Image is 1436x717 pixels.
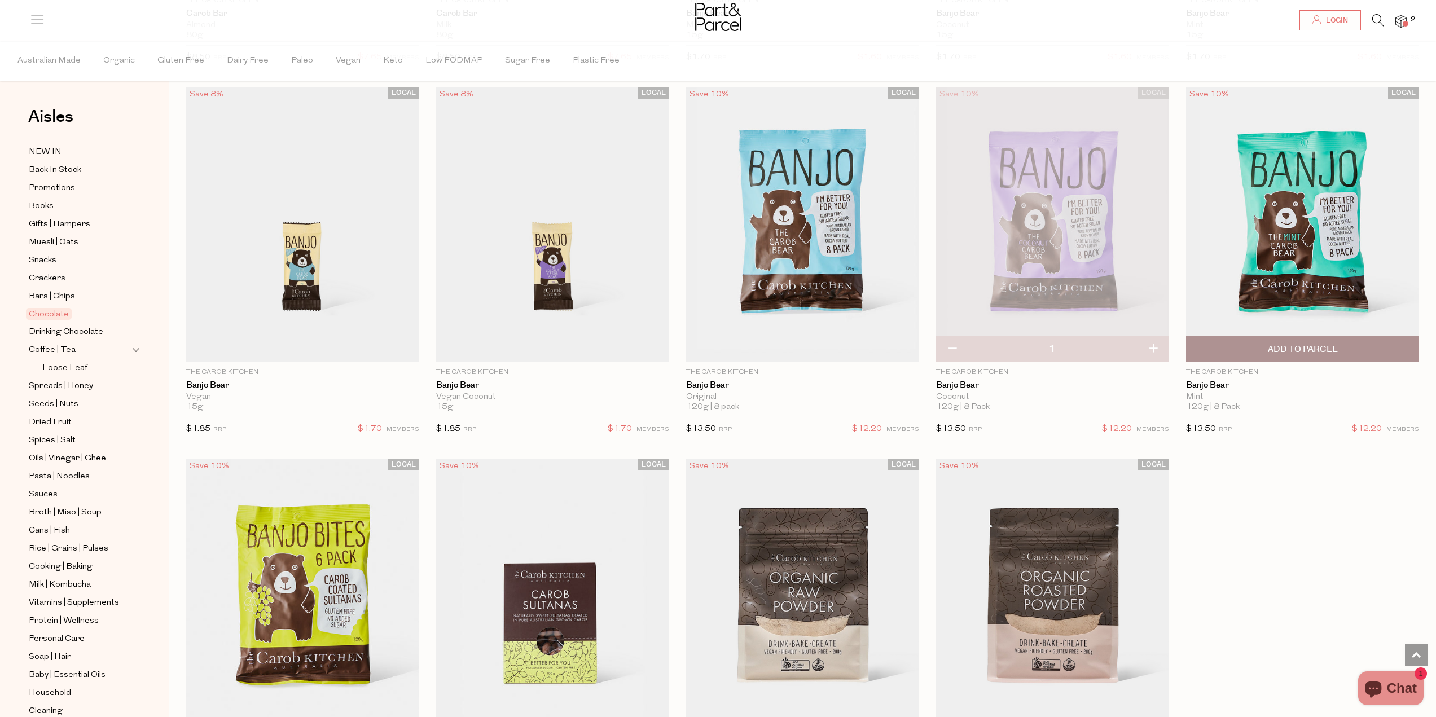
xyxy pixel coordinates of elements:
a: Banjo Bear [436,380,669,390]
span: Spreads | Honey [29,380,93,393]
button: Add To Parcel [1186,336,1419,362]
span: 15g [186,402,203,412]
div: Mint [1186,392,1419,402]
span: LOCAL [388,459,419,470]
a: Aisles [28,108,73,137]
span: Snacks [29,254,56,267]
span: Bars | Chips [29,290,75,303]
a: Personal Care [29,632,131,646]
a: Login [1299,10,1361,30]
small: RRP [463,426,476,433]
span: LOCAL [638,459,669,470]
small: MEMBERS [886,426,919,433]
small: MEMBERS [387,426,419,433]
small: RRP [1219,426,1232,433]
a: Bars | Chips [29,289,131,303]
span: $13.50 [936,425,966,433]
div: Save 10% [436,459,482,474]
div: Save 8% [436,87,477,102]
span: Aisles [28,104,73,129]
div: Save 10% [686,459,732,474]
span: 120g | 8 Pack [936,402,990,412]
span: Broth | Miso | Soup [29,506,102,520]
span: $12.20 [1102,422,1132,437]
span: Keto [383,41,403,81]
a: 2 [1395,15,1407,27]
a: Milk | Kombucha [29,578,131,592]
span: 2 [1408,15,1418,25]
span: Household [29,687,71,700]
a: Snacks [29,253,131,267]
div: Coconut [936,392,1169,402]
span: Low FODMAP [425,41,482,81]
div: Save 10% [1186,87,1232,102]
span: Vitamins | Supplements [29,596,119,610]
a: Seeds | Nuts [29,397,131,411]
span: Books [29,200,54,213]
a: Muesli | Oats [29,235,131,249]
small: MEMBERS [1136,426,1169,433]
a: Banjo Bear [936,380,1169,390]
span: LOCAL [888,87,919,99]
span: Plastic Free [573,41,620,81]
span: Oils | Vinegar | Ghee [29,452,106,465]
div: Save 10% [936,459,982,474]
a: Banjo Bear [686,380,919,390]
span: Spices | Salt [29,434,76,447]
img: Part&Parcel [695,3,741,31]
small: MEMBERS [1386,426,1419,433]
span: $1.70 [608,422,632,437]
span: Seeds | Nuts [29,398,78,411]
a: Baby | Essential Oils [29,668,131,682]
span: NEW IN [29,146,62,159]
span: Back In Stock [29,164,81,177]
span: $1.70 [358,422,382,437]
span: Cans | Fish [29,524,70,538]
button: Expand/Collapse Coffee | Tea [132,343,140,357]
span: Sauces [29,488,58,502]
span: Dairy Free [227,41,269,81]
img: Banjo Bear [186,87,419,362]
span: LOCAL [638,87,669,99]
inbox-online-store-chat: Shopify online store chat [1355,671,1427,708]
span: Australian Made [17,41,81,81]
a: Chocolate [29,307,131,321]
span: 15g [436,402,453,412]
a: Banjo Bear [1186,380,1419,390]
p: The Carob Kitchen [686,367,919,377]
a: Cooking | Baking [29,560,131,574]
span: Gluten Free [157,41,204,81]
a: Protein | Wellness [29,614,131,628]
span: Crackers [29,272,65,285]
span: Rice | Grains | Pulses [29,542,108,556]
span: Vegan [336,41,361,81]
p: The Carob Kitchen [436,367,669,377]
p: The Carob Kitchen [936,367,1169,377]
a: Rice | Grains | Pulses [29,542,131,556]
a: Spices | Salt [29,433,131,447]
div: Save 10% [186,459,232,474]
a: Banjo Bear [186,380,419,390]
a: Spreads | Honey [29,379,131,393]
span: Milk | Kombucha [29,578,91,592]
div: Save 8% [186,87,227,102]
img: Banjo Bear [686,87,919,362]
a: Promotions [29,181,131,195]
a: Pasta | Noodles [29,469,131,483]
span: Protein | Wellness [29,614,99,628]
span: LOCAL [1138,87,1169,99]
span: $12.20 [1352,422,1382,437]
span: LOCAL [1138,459,1169,470]
span: $1.85 [436,425,460,433]
span: $13.50 [686,425,716,433]
span: Loose Leaf [42,362,87,375]
span: LOCAL [888,459,919,470]
small: MEMBERS [636,426,669,433]
small: RRP [969,426,982,433]
div: Vegan [186,392,419,402]
p: The Carob Kitchen [186,367,419,377]
a: Back In Stock [29,163,131,177]
p: The Carob Kitchen [1186,367,1419,377]
a: NEW IN [29,145,131,159]
span: Coffee | Tea [29,344,76,357]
